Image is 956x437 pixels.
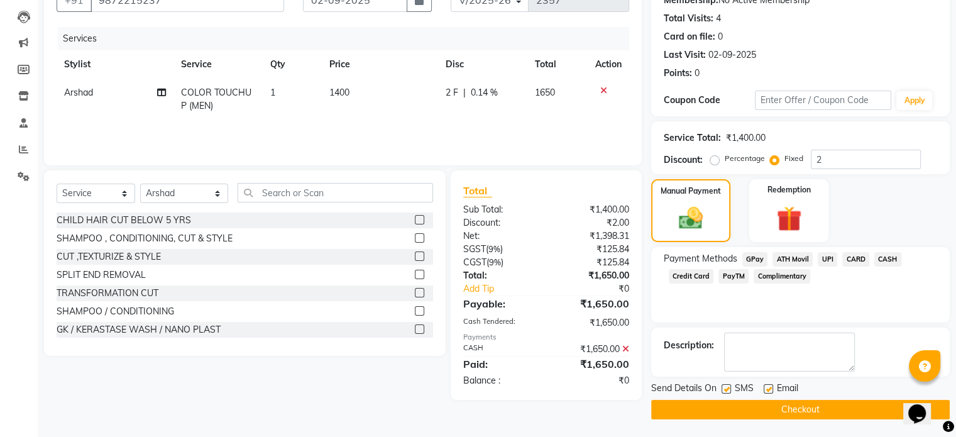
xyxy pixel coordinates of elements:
div: Payable: [454,296,546,311]
span: UPI [818,252,837,267]
div: ₹1,650.00 [546,269,639,282]
a: Add Tip [454,282,561,296]
span: Email [777,382,798,397]
th: Qty [263,50,322,79]
div: TRANSFORMATION CUT [57,287,158,300]
div: GK / KERASTASE WASH / NANO PLAST [57,323,221,336]
div: Last Visit: [664,48,706,62]
div: ( ) [454,243,546,256]
span: 9% [489,257,501,267]
img: _cash.svg [671,204,710,232]
span: Arshad [64,87,93,98]
span: 1400 [329,87,349,98]
img: _gift.svg [769,203,810,235]
div: 0 [695,67,700,80]
div: ( ) [454,256,546,269]
span: CASH [874,252,901,267]
span: 0.14 % [471,86,498,99]
label: Manual Payment [661,185,721,197]
input: Enter Offer / Coupon Code [755,91,892,110]
span: SMS [735,382,754,397]
div: SPLIT END REMOVAL [57,268,146,282]
div: Points: [664,67,692,80]
div: CUT ,TEXTURIZE & STYLE [57,250,161,263]
div: Description: [664,339,714,352]
span: Credit Card [669,269,714,284]
span: | [463,86,466,99]
div: Total: [454,269,546,282]
span: COLOR TOUCHUP (MEN) [181,87,251,111]
div: SHAMPOO / CONDITIONING [57,305,174,318]
span: Send Details On [651,382,717,397]
th: Total [527,50,588,79]
button: Checkout [651,400,950,419]
div: Card on file: [664,30,715,43]
div: 0 [718,30,723,43]
div: CASH [454,343,546,356]
label: Percentage [725,153,765,164]
span: CARD [842,252,869,267]
div: CHILD HAIR CUT BELOW 5 YRS [57,214,191,227]
th: Action [588,50,629,79]
div: Coupon Code [664,94,755,107]
div: Discount: [664,153,703,167]
span: 1650 [535,87,555,98]
label: Fixed [784,153,803,164]
div: ₹2.00 [546,216,639,230]
iframe: chat widget [903,387,943,424]
div: Total Visits: [664,12,713,25]
span: 9% [488,244,500,254]
div: Balance : [454,374,546,387]
span: GPay [742,252,768,267]
span: Total [463,184,492,197]
div: ₹1,400.00 [546,203,639,216]
span: 1 [270,87,275,98]
div: ₹1,650.00 [546,316,639,329]
span: 2 F [446,86,458,99]
div: ₹1,650.00 [546,296,639,311]
div: ₹0 [561,282,638,296]
div: Discount: [454,216,546,230]
div: Service Total: [664,131,721,145]
button: Apply [896,91,932,110]
div: ₹1,650.00 [546,357,639,372]
div: ₹1,650.00 [546,343,639,356]
div: ₹0 [546,374,639,387]
div: ₹1,400.00 [726,131,766,145]
div: SHAMPOO , CONDITIONING, CUT & STYLE [57,232,233,245]
div: Sub Total: [454,203,546,216]
div: ₹125.84 [546,243,639,256]
th: Disc [438,50,527,79]
div: 4 [716,12,721,25]
div: Payments [463,332,629,343]
span: CGST [463,257,486,268]
span: PayTM [718,269,749,284]
th: Stylist [57,50,173,79]
div: ₹125.84 [546,256,639,269]
div: Net: [454,230,546,243]
th: Price [322,50,438,79]
div: Cash Tendered: [454,316,546,329]
span: ATH Movil [772,252,813,267]
div: Services [58,27,639,50]
label: Redemption [767,184,811,196]
div: ₹1,398.31 [546,230,639,243]
th: Service [173,50,263,79]
div: 02-09-2025 [708,48,756,62]
span: Complimentary [754,269,810,284]
div: Paid: [454,357,546,372]
input: Search or Scan [238,183,433,202]
span: SGST [463,243,486,255]
span: Payment Methods [664,252,737,265]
